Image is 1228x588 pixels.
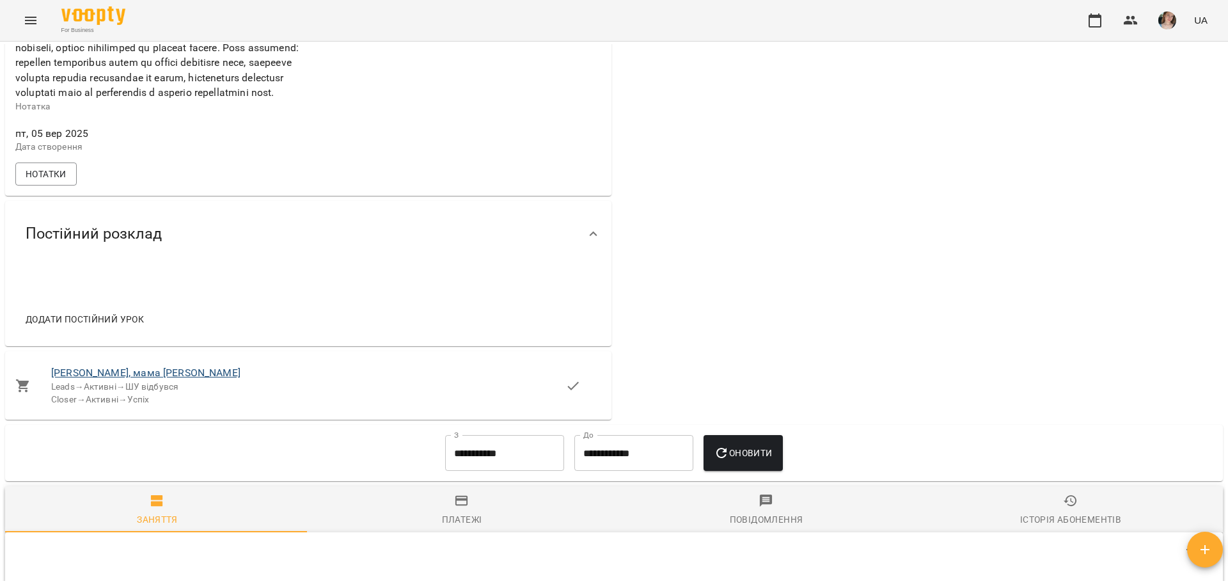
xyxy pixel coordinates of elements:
[26,166,67,182] span: Нотатки
[137,512,178,527] div: Заняття
[5,201,611,267] div: Постійний розклад
[5,532,1223,573] div: Table Toolbar
[118,394,127,404] span: →
[1158,12,1176,29] img: 6afb9eb6cc617cb6866001ac461bd93f.JPG
[714,445,772,461] span: Оновити
[15,141,306,154] p: Дата створення
[442,512,482,527] div: Платежі
[15,100,306,113] p: Нотатка
[77,394,86,404] span: →
[1194,13,1208,27] span: UA
[1020,512,1121,527] div: Історія абонементів
[15,5,46,36] button: Menu
[61,26,125,35] span: For Business
[75,381,84,392] span: →
[26,224,162,244] span: Постійний розклад
[61,6,125,25] img: Voopty Logo
[704,435,782,471] button: Оновити
[51,381,565,393] div: Leads Активні ШУ відбувся
[1177,537,1208,568] button: Фільтр
[26,312,144,327] span: Додати постійний урок
[51,367,240,379] a: [PERSON_NAME], мама [PERSON_NAME]
[116,381,125,392] span: →
[730,512,803,527] div: Повідомлення
[1189,8,1213,32] button: UA
[15,126,306,141] span: пт, 05 вер 2025
[51,393,565,406] div: Closer Активні Успіх
[20,308,149,331] button: Додати постійний урок
[15,163,77,186] button: Нотатки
